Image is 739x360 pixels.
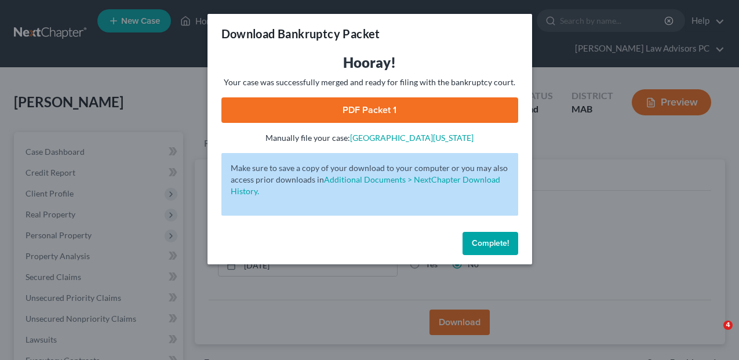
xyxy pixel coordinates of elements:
p: Your case was successfully merged and ready for filing with the bankruptcy court. [221,77,518,88]
iframe: Intercom live chat [700,321,727,348]
p: Manually file your case: [221,132,518,144]
p: Make sure to save a copy of your download to your computer or you may also access prior downloads in [231,162,509,197]
span: 4 [723,321,733,330]
button: Complete! [463,232,518,255]
a: Additional Documents > NextChapter Download History. [231,174,500,196]
a: [GEOGRAPHIC_DATA][US_STATE] [350,133,474,143]
h3: Hooray! [221,53,518,72]
h3: Download Bankruptcy Packet [221,26,380,42]
span: Complete! [472,238,509,248]
a: PDF Packet 1 [221,97,518,123]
